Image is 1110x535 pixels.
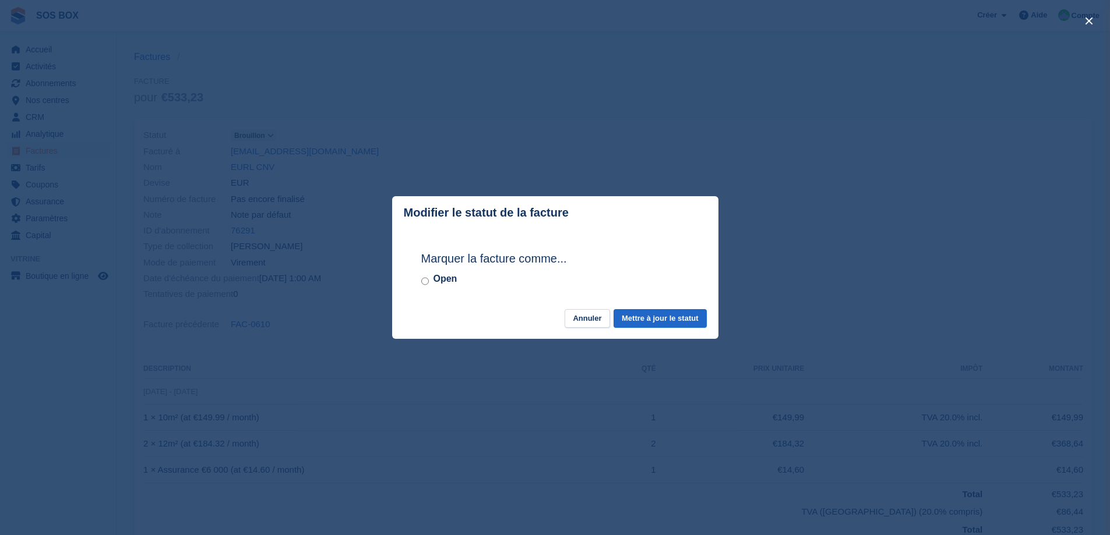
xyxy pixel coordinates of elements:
button: Mettre à jour le statut [614,309,706,328]
label: Open [434,272,457,286]
button: close [1080,12,1098,30]
h2: Marquer la facture comme... [421,250,689,267]
p: Modifier le statut de la facture [404,206,569,219]
button: Annuler [565,309,609,328]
